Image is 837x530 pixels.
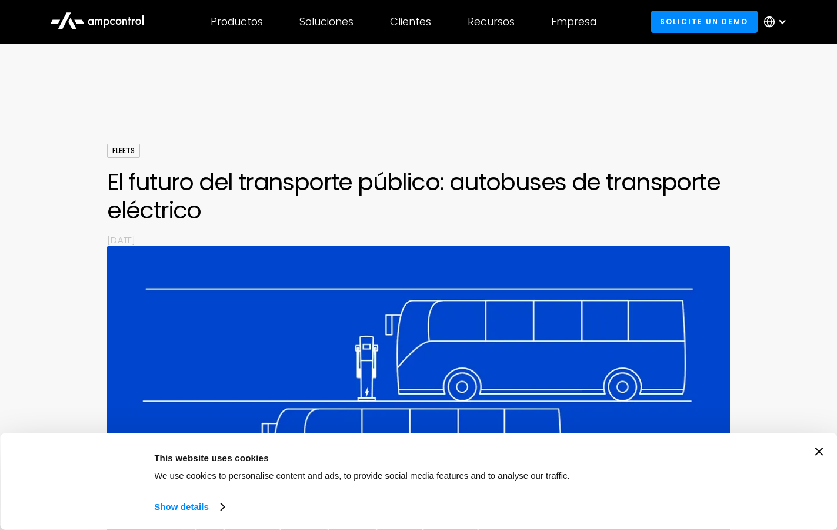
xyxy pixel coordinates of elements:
[299,15,354,28] div: Soluciones
[211,15,263,28] div: Productos
[390,15,431,28] div: Clientes
[107,144,140,158] div: Fleets
[154,498,224,516] a: Show details
[551,15,596,28] div: Empresa
[107,168,729,224] h1: El futuro del transporte público: autobuses de transporte eléctrico
[651,11,758,32] a: Solicite un demo
[154,450,611,465] div: This website uses cookies
[154,471,570,481] span: We use cookies to personalise content and ads, to provide social media features and to analyse ou...
[468,15,515,28] div: Recursos
[625,448,793,482] button: Okay
[107,234,729,246] p: [DATE]
[815,448,823,456] button: Close banner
